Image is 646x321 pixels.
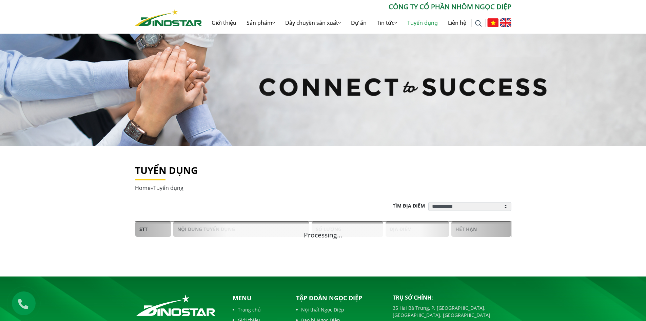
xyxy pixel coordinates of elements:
[475,20,482,27] img: search
[393,304,511,319] p: 35 Hai Bà Trưng, P. [GEOGRAPHIC_DATA], [GEOGRAPHIC_DATA]. [GEOGRAPHIC_DATA]
[386,221,449,237] span: Địa điểm
[346,12,372,34] a: Dự án
[135,165,511,176] h1: Tuyển dụng
[312,221,383,237] span: Số lượng
[130,224,516,237] div: Processing...
[451,221,511,237] span: Hết hạn
[135,9,202,26] img: Nhôm Dinostar
[372,12,402,34] a: Tin tức
[443,12,471,34] a: Liên hệ
[135,293,217,317] img: logo_footer
[500,18,511,27] img: English
[233,306,285,313] a: Trang chủ
[241,12,280,34] a: Sản phẩm
[153,184,183,192] span: Tuyển dụng
[173,221,309,237] span: Nội dung tuyển dụng
[135,221,171,237] span: STT
[393,202,428,209] p: Tìm địa điểm
[487,18,498,27] img: Tiếng Việt
[233,293,285,303] p: Menu
[393,293,511,302] p: Trụ sở chính:
[296,306,383,313] a: Nội thất Ngọc Diệp
[202,2,511,12] p: CÔNG TY CỔ PHẦN NHÔM NGỌC DIỆP
[135,184,183,192] span: »
[296,293,383,303] p: Tập đoàn Ngọc Diệp
[280,12,346,34] a: Dây chuyền sản xuất
[207,12,241,34] a: Giới thiệu
[135,184,151,192] a: Home
[402,12,443,34] a: Tuyển dụng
